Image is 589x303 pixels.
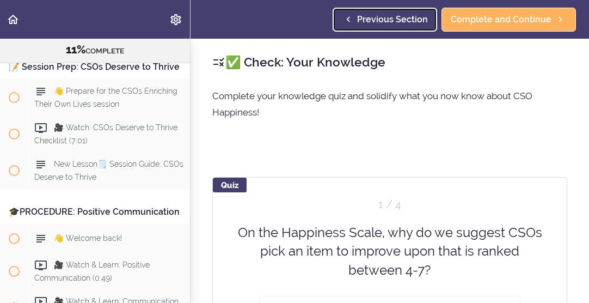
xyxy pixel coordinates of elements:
[441,8,576,32] a: Complete and Continue
[34,260,150,282] span: 🎥 Watch & Learn: Positive Communication (0:49)
[451,13,551,26] span: Complete and Continue
[54,234,122,243] span: 👋 Welcome back!
[232,223,548,280] div: On the Happiness Scale, why do we suggest CSOs pick an item to improve upon that is ranked betwee...
[333,8,437,32] a: Previous Section
[34,87,177,108] span: 👋 Prepare for the CSOs Enriching Their Own Lives session
[14,43,176,57] div: COMPLETE
[213,178,247,192] div: Quiz
[7,13,20,26] svg: Back to course curriculum
[34,160,183,181] span: New Lesson🗒️ Session Guide: CSOs Deserve to Thrive
[259,197,520,213] div: Question 1 out of 4
[34,124,177,145] span: 🎥 Watch: CSOs Deserve to Thrive Checklist (7:01)
[212,88,567,120] p: Complete your knowledge quiz and solidify what you now know about CSO Happiness!
[212,53,567,71] h2: ✅ Check: Your Knowledge
[357,13,428,26] span: Previous Section
[169,13,182,26] svg: Settings Menu
[66,43,85,56] span: 11%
